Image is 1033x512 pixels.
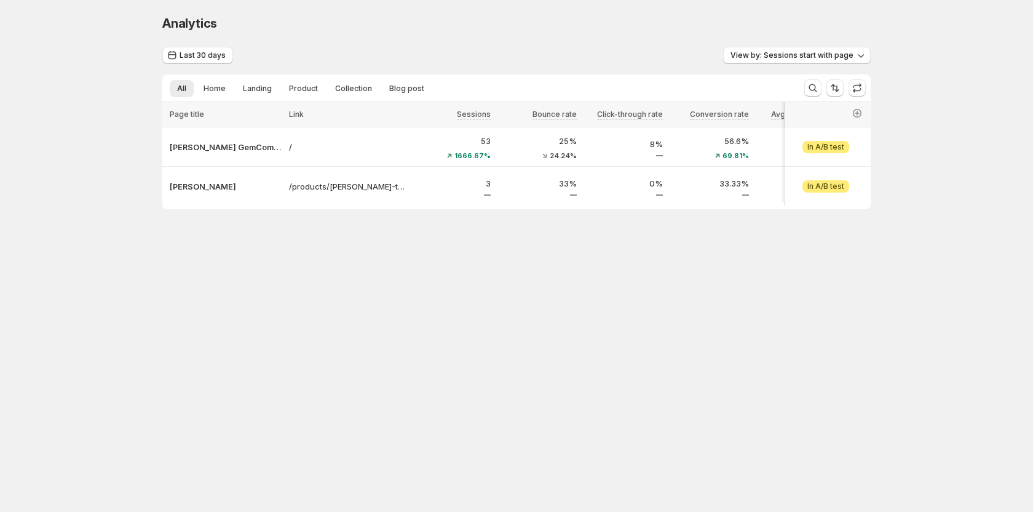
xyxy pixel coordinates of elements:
[670,135,749,147] p: 56.6%
[550,152,577,159] span: 24.24%
[457,110,491,119] span: Sessions
[826,79,844,97] button: Sort the results
[771,110,835,119] span: Avg time on page
[670,177,749,190] p: 33.33%
[162,47,233,64] button: Last 30 days
[412,177,491,190] p: 3
[584,177,663,190] p: 0%
[289,180,405,193] a: /products/[PERSON_NAME]-testtt
[170,180,282,193] button: [PERSON_NAME]
[498,135,577,147] p: 25%
[412,135,491,147] p: 53
[804,79,821,97] button: Search and filter results
[170,110,204,119] span: Page title
[597,110,663,119] span: Click-through rate
[204,84,226,94] span: Home
[584,138,663,150] p: 8%
[243,84,272,94] span: Landing
[389,84,424,94] span: Blog post
[289,141,405,153] a: /
[723,47,871,64] button: View by: Sessions start with page
[177,84,186,94] span: All
[690,110,749,119] span: Conversion rate
[180,50,226,60] span: Last 30 days
[454,152,491,159] span: 1666.67%
[756,177,835,190] p: 40.17s
[498,177,577,190] p: 33%
[756,138,835,150] p: 16.41s
[730,50,853,60] span: View by: Sessions start with page
[722,152,749,159] span: 69.81%
[807,182,844,191] span: In A/B test
[289,110,304,119] span: Link
[170,141,282,153] button: [PERSON_NAME] GemCommerce
[162,16,217,31] span: Analytics
[335,84,372,94] span: Collection
[807,142,844,152] span: In A/B test
[289,84,318,94] span: Product
[532,110,577,119] span: Bounce rate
